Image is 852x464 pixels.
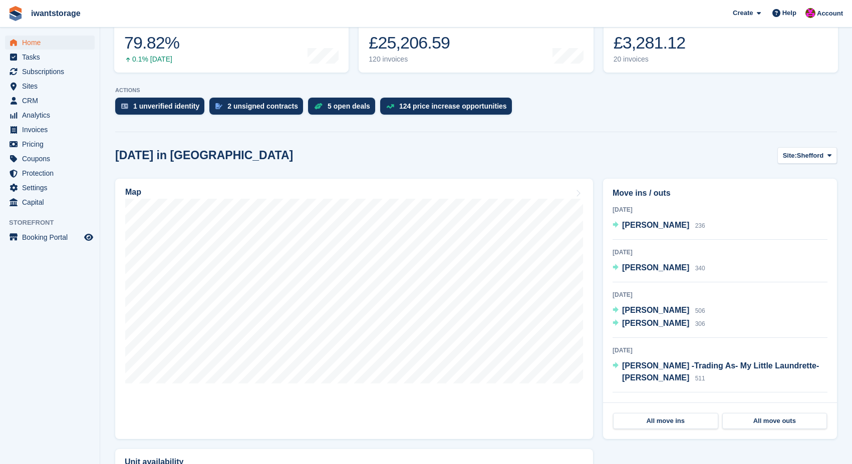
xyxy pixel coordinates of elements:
[22,65,82,79] span: Subscriptions
[227,102,298,110] div: 2 unsigned contracts
[613,205,827,214] div: [DATE]
[308,98,380,120] a: 5 open deals
[22,50,82,64] span: Tasks
[22,123,82,137] span: Invoices
[22,166,82,180] span: Protection
[613,219,705,232] a: [PERSON_NAME] 236
[8,6,23,21] img: stora-icon-8386f47178a22dfd0bd8f6a31ec36ba5ce8667c1dd55bd0f319d3a0aa187defe.svg
[5,65,95,79] a: menu
[5,181,95,195] a: menu
[83,231,95,243] a: Preview store
[782,8,796,18] span: Help
[121,103,128,109] img: verify_identity-adf6edd0f0f0b5bbfe63781bf79b02c33cf7c696d77639b501bdc392416b5a36.svg
[124,55,179,64] div: 0.1% [DATE]
[5,230,95,244] a: menu
[5,79,95,93] a: menu
[380,98,517,120] a: 124 price increase opportunities
[722,413,827,429] a: All move outs
[369,55,450,64] div: 120 invoices
[5,137,95,151] a: menu
[622,263,689,272] span: [PERSON_NAME]
[22,181,82,195] span: Settings
[614,33,686,53] div: £3,281.12
[22,94,82,108] span: CRM
[5,166,95,180] a: menu
[695,222,705,229] span: 236
[9,218,100,228] span: Storefront
[622,306,689,314] span: [PERSON_NAME]
[115,149,293,162] h2: [DATE] in [GEOGRAPHIC_DATA]
[5,94,95,108] a: menu
[695,320,705,327] span: 306
[604,9,838,73] a: Awaiting payment £3,281.12 20 invoices
[695,307,705,314] span: 506
[817,9,843,19] span: Account
[22,152,82,166] span: Coupons
[5,50,95,64] a: menu
[797,151,823,161] span: Shefford
[777,147,837,164] button: Site: Shefford
[369,33,450,53] div: £25,206.59
[5,123,95,137] a: menu
[22,137,82,151] span: Pricing
[613,248,827,257] div: [DATE]
[328,102,370,110] div: 5 open deals
[22,79,82,93] span: Sites
[695,265,705,272] span: 340
[613,400,827,409] div: [DATE]
[613,317,705,330] a: [PERSON_NAME] 306
[613,262,705,275] a: [PERSON_NAME] 340
[133,102,199,110] div: 1 unverified identity
[805,8,815,18] img: Jonathan
[359,9,593,73] a: Month-to-date sales £25,206.59 120 invoices
[115,87,837,94] p: ACTIONS
[733,8,753,18] span: Create
[314,103,323,110] img: deal-1b604bf984904fb50ccaf53a9ad4b4a5d6e5aea283cecdc64d6e3604feb123c2.svg
[125,188,141,197] h2: Map
[613,304,705,317] a: [PERSON_NAME] 506
[695,375,705,382] span: 511
[115,98,209,120] a: 1 unverified identity
[115,179,593,439] a: Map
[5,152,95,166] a: menu
[5,195,95,209] a: menu
[613,360,827,385] a: [PERSON_NAME] -Trading As- My Little Laundrette- [PERSON_NAME] 511
[622,319,689,327] span: [PERSON_NAME]
[22,36,82,50] span: Home
[613,413,718,429] a: All move ins
[114,9,349,73] a: Occupancy 79.82% 0.1% [DATE]
[27,5,85,22] a: iwantstorage
[783,151,797,161] span: Site:
[5,36,95,50] a: menu
[622,221,689,229] span: [PERSON_NAME]
[124,33,179,53] div: 79.82%
[22,108,82,122] span: Analytics
[22,195,82,209] span: Capital
[613,290,827,299] div: [DATE]
[209,98,308,120] a: 2 unsigned contracts
[22,230,82,244] span: Booking Portal
[215,103,222,109] img: contract_signature_icon-13c848040528278c33f63329250d36e43548de30e8caae1d1a13099fd9432cc5.svg
[613,346,827,355] div: [DATE]
[622,361,819,382] span: [PERSON_NAME] -Trading As- My Little Laundrette- [PERSON_NAME]
[5,108,95,122] a: menu
[613,187,827,199] h2: Move ins / outs
[386,104,394,109] img: price_increase_opportunities-93ffe204e8149a01c8c9dc8f82e8f89637d9d84a8eef4429ea346261dce0b2c0.svg
[614,55,686,64] div: 20 invoices
[399,102,507,110] div: 124 price increase opportunities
